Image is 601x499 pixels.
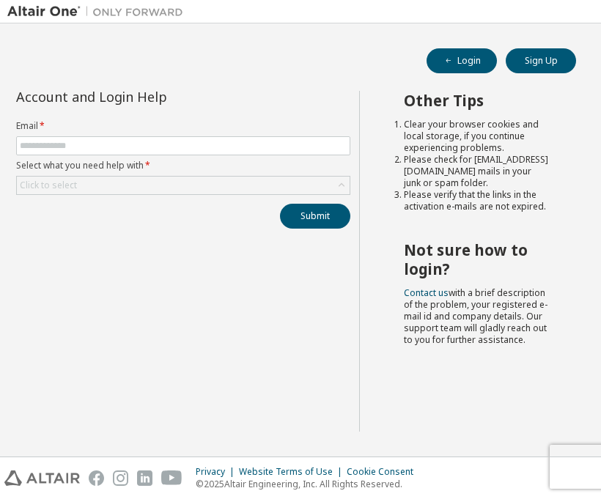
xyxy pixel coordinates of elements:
[16,120,350,132] label: Email
[347,466,422,478] div: Cookie Consent
[196,478,422,490] p: © 2025 Altair Engineering, Inc. All Rights Reserved.
[137,470,152,486] img: linkedin.svg
[506,48,576,73] button: Sign Up
[404,240,550,279] h2: Not sure how to login?
[404,287,547,346] span: with a brief description of the problem, your registered e-mail id and company details. Our suppo...
[17,177,350,194] div: Click to select
[16,91,284,103] div: Account and Login Help
[404,154,550,189] li: Please check for [EMAIL_ADDRESS][DOMAIN_NAME] mails in your junk or spam folder.
[404,189,550,212] li: Please verify that the links in the activation e-mails are not expired.
[196,466,239,478] div: Privacy
[239,466,347,478] div: Website Terms of Use
[113,470,128,486] img: instagram.svg
[404,287,449,299] a: Contact us
[20,180,77,191] div: Click to select
[404,119,550,154] li: Clear your browser cookies and local storage, if you continue experiencing problems.
[280,204,350,229] button: Submit
[427,48,497,73] button: Login
[404,91,550,110] h2: Other Tips
[89,470,104,486] img: facebook.svg
[161,470,182,486] img: youtube.svg
[7,4,191,19] img: Altair One
[4,470,80,486] img: altair_logo.svg
[16,160,350,171] label: Select what you need help with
